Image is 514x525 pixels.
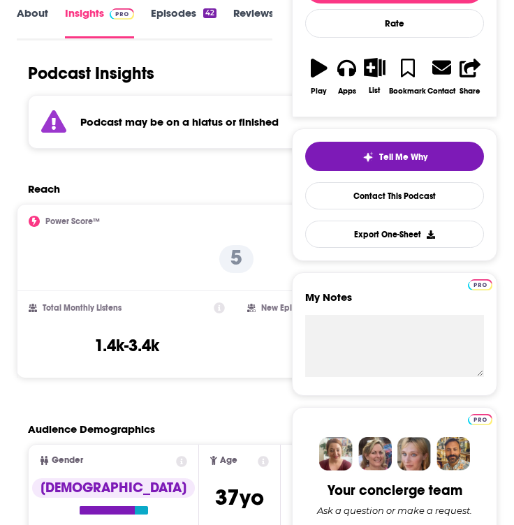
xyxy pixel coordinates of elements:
[338,87,356,96] div: Apps
[468,277,492,290] a: Pro website
[305,49,333,104] button: Play
[468,279,492,290] img: Podchaser Pro
[28,422,155,436] h2: Audience Demographics
[427,49,456,104] a: Contact
[65,6,134,38] a: InsightsPodchaser Pro
[427,86,455,96] div: Contact
[361,49,389,103] button: List
[110,8,134,20] img: Podchaser Pro
[80,115,279,128] strong: Podcast may be on a hiatus or finished
[460,87,480,96] div: Share
[397,437,431,471] img: Jules Profile
[379,151,427,163] span: Tell Me Why
[219,245,254,273] p: 5
[389,87,426,96] div: Bookmark
[233,6,274,38] a: Reviews
[203,8,216,18] div: 42
[305,221,484,248] button: Export One-Sheet
[319,437,353,471] img: Sydney Profile
[17,6,48,38] a: About
[220,456,237,465] span: Age
[317,505,472,516] div: Ask a question or make a request.
[32,478,195,498] div: [DEMOGRAPHIC_DATA]
[369,86,380,95] div: List
[305,182,484,209] a: Contact This Podcast
[333,49,361,104] button: Apps
[94,335,159,356] h3: 1.4k-3.4k
[468,414,492,425] img: Podchaser Pro
[456,49,484,104] button: Share
[261,303,338,313] h2: New Episode Listens
[215,484,264,511] span: 37 yo
[436,437,470,471] img: Jon Profile
[305,9,484,38] div: Rate
[328,482,462,499] div: Your concierge team
[388,49,427,104] button: Bookmark
[468,412,492,425] a: Pro website
[305,142,484,171] button: tell me why sparkleTell Me Why
[362,151,374,163] img: tell me why sparkle
[28,182,60,195] h2: Reach
[311,87,327,96] div: Play
[17,95,456,149] section: Click to expand status details
[151,6,216,38] a: Episodes42
[28,63,154,84] h1: Podcast Insights
[43,303,122,313] h2: Total Monthly Listens
[45,216,100,226] h2: Power Score™
[358,437,392,471] img: Barbara Profile
[305,290,484,315] label: My Notes
[52,456,83,465] span: Gender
